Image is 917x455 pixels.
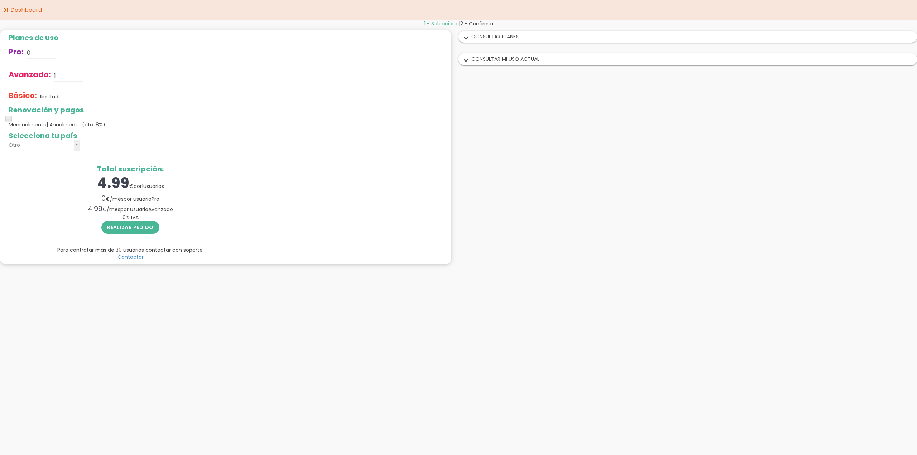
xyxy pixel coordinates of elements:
[101,221,159,234] button: Realizar pedido
[9,69,51,80] span: Avanzado:
[459,31,917,42] div: CONSULTAR PLANES
[9,132,252,140] h2: Selecciona tu país
[460,34,472,43] i: expand_more
[40,93,62,100] p: Ilimitado
[97,173,129,193] span: 4.99
[109,206,120,213] span: mes
[9,47,24,57] span: Pro:
[152,195,159,203] span: Pro
[47,121,105,128] span: | Anualmente (dto. 8%)
[102,206,107,213] span: €
[123,214,126,221] span: 0
[460,20,493,27] span: 2 - Confirma
[9,193,252,204] div: / por usuario
[9,204,252,214] div: / por usuario
[9,34,252,42] h2: Planes de uso
[106,195,110,203] span: €
[9,173,252,193] div: por usuarios
[9,90,37,101] span: Básico:
[9,106,252,114] h2: Renovación y pagos
[123,214,139,221] span: % IVA
[142,183,143,190] span: 1
[9,246,252,253] p: Para contratar más de 30 usuarios contactar con soporte.
[9,121,105,128] span: Mensualmente
[101,193,106,203] span: 0
[129,183,134,190] span: €
[459,54,917,65] div: CONSULTAR MI USO ACTUAL
[9,140,71,151] span: Otro
[424,20,459,27] span: 1 - Selecciona
[9,165,252,173] h2: Total suscripción:
[112,195,124,203] span: mes
[88,204,102,214] span: 4.99
[460,56,472,66] i: expand_more
[9,140,80,151] a: Otro
[148,206,173,213] span: Avanzado
[117,253,144,261] a: Contactar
